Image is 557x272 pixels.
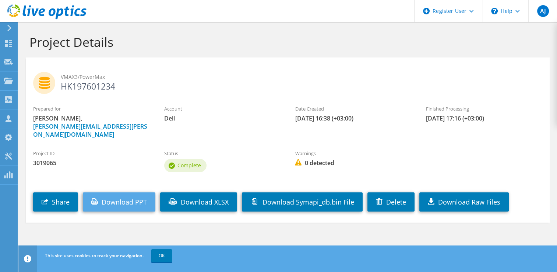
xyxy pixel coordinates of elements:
a: Download XLSX [160,192,237,212]
svg: \n [491,8,498,14]
span: Complete [177,162,201,169]
label: Date Created [295,105,411,112]
span: Dell [164,114,281,122]
span: [DATE] 16:38 (+03:00) [295,114,411,122]
span: [DATE] 17:16 (+03:00) [426,114,542,122]
label: Finished Processing [426,105,542,112]
span: This site uses cookies to track your navigation. [45,252,144,259]
span: [PERSON_NAME], [33,114,149,139]
a: OK [151,249,172,262]
span: 0 detected [295,159,411,167]
label: Warnings [295,150,411,157]
span: 3019065 [33,159,149,167]
span: VMAX3/PowerMax [61,73,542,81]
a: Share [33,192,78,212]
a: [PERSON_NAME][EMAIL_ADDRESS][PERSON_NAME][DOMAIN_NAME] [33,122,147,139]
label: Prepared for [33,105,149,112]
h1: Project Details [29,34,542,50]
a: Delete [367,192,415,212]
a: Download PPT [83,192,155,212]
span: AJ [537,5,549,17]
label: Account [164,105,281,112]
a: Download Symapi_db.bin File [242,192,363,212]
label: Project ID [33,150,149,157]
a: Download Raw Files [419,192,509,212]
label: Status [164,150,281,157]
h2: HK197601234 [33,72,542,90]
